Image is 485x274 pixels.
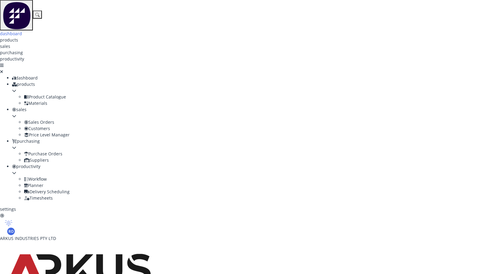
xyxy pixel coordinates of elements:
span: RO [8,229,14,234]
div: Delivery Scheduling [24,188,485,195]
div: Price Level Manager [24,132,485,138]
div: Materials [24,100,485,106]
div: Customers [24,125,485,132]
div: productivity [12,163,485,170]
div: products [12,81,485,87]
div: dashboard [12,75,485,81]
div: sales [12,106,485,113]
div: Planner [24,182,485,188]
div: Sales Orders [24,119,485,125]
div: Purchase Orders [24,151,485,157]
img: Factory [2,1,30,30]
div: Workflow [24,176,485,182]
div: purchasing [12,138,485,144]
div: Suppliers [24,157,485,163]
div: Timesheets [24,195,485,201]
div: Product Catalogue [24,94,485,100]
